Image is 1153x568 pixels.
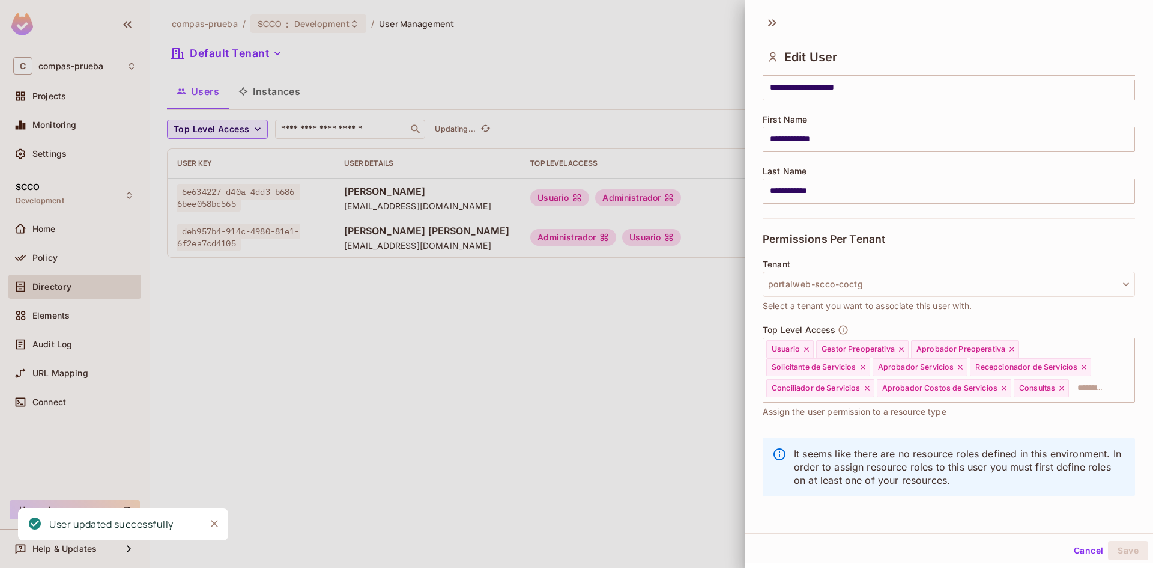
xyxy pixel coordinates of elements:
div: Consultas [1014,379,1069,397]
button: Close [205,515,223,533]
button: Cancel [1069,541,1108,560]
div: Conciliador de Servicios [766,379,874,397]
div: Solicitante de Servicios [766,358,870,376]
span: Aprobador Costos de Servicios [882,383,997,393]
div: Gestor Preoperativa [816,340,909,358]
div: Aprobador Costos de Servicios [877,379,1011,397]
span: Assign the user permission to a resource type [763,405,946,418]
span: First Name [763,115,808,124]
span: Solicitante de Servicios [772,362,856,372]
div: Recepcionador de Servicios [970,358,1091,376]
span: Conciliador de Servicios [772,383,861,393]
div: Aprobador Servicios [873,358,968,376]
span: Usuario [772,344,800,354]
span: Edit User [784,50,837,64]
div: Usuario [766,340,814,358]
span: Tenant [763,260,790,269]
span: Recepcionador de Servicios [975,362,1077,372]
div: User updated successfully [49,517,174,532]
span: Consultas [1019,383,1055,393]
button: Open [1128,368,1131,371]
span: Aprobador Preoperativa [916,344,1005,354]
span: Permissions Per Tenant [763,233,885,245]
p: It seems like there are no resource roles defined in this environment. In order to assign resourc... [794,447,1125,487]
span: Select a tenant you want to associate this user with. [763,299,972,313]
button: portalweb-scco-coctg [763,272,1135,297]
span: Last Name [763,166,806,176]
span: Aprobador Servicios [878,362,954,372]
button: Save [1108,541,1148,560]
span: Gestor Preoperativa [822,344,895,354]
span: Top Level Access [763,325,835,335]
div: Aprobador Preoperativa [911,340,1019,358]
